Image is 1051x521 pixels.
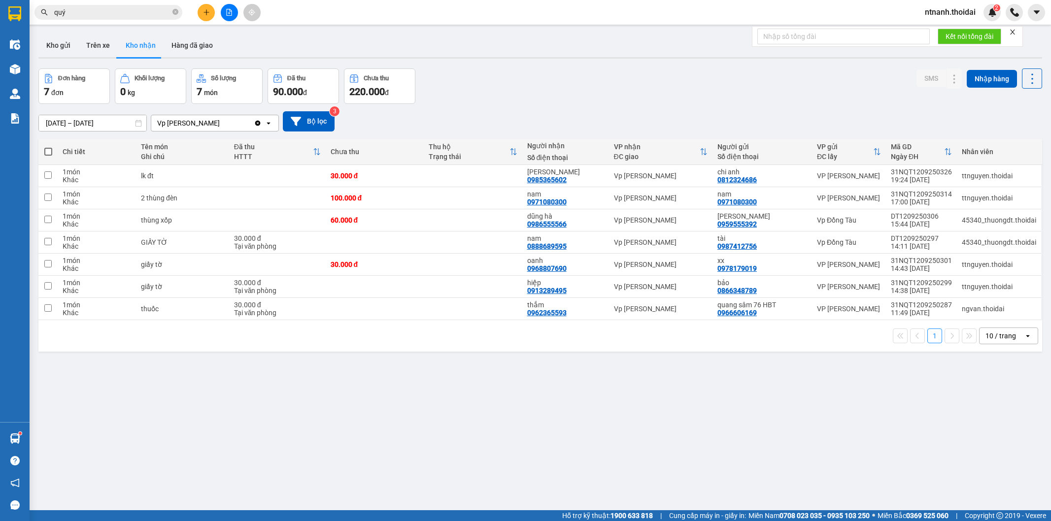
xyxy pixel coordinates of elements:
[10,456,20,465] span: question-circle
[141,172,224,180] div: lk đt
[962,148,1036,156] div: Nhân viên
[54,7,170,18] input: Tìm tên, số ĐT hoặc mã đơn
[429,143,509,151] div: Thu hộ
[527,198,567,206] div: 0971080300
[527,176,567,184] div: 0985365602
[962,238,1036,246] div: 45340_thuongdt.thoidai
[891,279,952,287] div: 31NQT1209250299
[38,33,78,57] button: Kho gửi
[330,106,339,116] sup: 3
[128,89,135,97] span: kg
[1010,8,1019,17] img: phone-icon
[891,220,952,228] div: 15:44 [DATE]
[812,139,886,165] th: Toggle SortBy
[817,153,873,161] div: ĐC lấy
[63,212,131,220] div: 1 món
[917,6,983,18] span: ntnanh.thoidai
[527,168,604,176] div: ngô mạnh
[614,238,708,246] div: Vp [PERSON_NAME]
[717,220,757,228] div: 0959555392
[63,198,131,206] div: Khác
[141,194,224,202] div: 2 thùng đèn
[817,216,881,224] div: Vp Đồng Tàu
[527,212,604,220] div: dũng hà
[748,510,870,521] span: Miền Nam
[204,89,218,97] span: món
[221,118,222,128] input: Selected Vp Lê Hoàn.
[886,139,957,165] th: Toggle SortBy
[891,301,952,309] div: 31NQT1209250287
[234,143,313,151] div: Đã thu
[891,190,952,198] div: 31NQT1209250314
[717,257,807,264] div: xx
[78,33,118,57] button: Trên xe
[243,4,261,21] button: aim
[527,309,567,317] div: 0962365593
[141,305,224,313] div: thuốc
[962,283,1036,291] div: ttnguyen.thoidai
[891,143,944,151] div: Mã GD
[527,220,567,228] div: 0986555566
[63,220,131,228] div: Khác
[234,153,313,161] div: HTTT
[906,512,949,520] strong: 0369 525 060
[527,190,604,198] div: nam
[63,168,131,176] div: 1 món
[610,512,653,520] strong: 1900 633 818
[63,190,131,198] div: 1 món
[609,139,712,165] th: Toggle SortBy
[938,29,1001,44] button: Kết nối tổng đài
[717,212,807,220] div: huỳnh như
[1032,8,1041,17] span: caret-down
[141,153,224,161] div: Ghi chú
[10,39,20,50] img: warehouse-icon
[429,153,509,161] div: Trạng thái
[962,260,1036,268] div: ttnguyen.thoidai
[717,198,757,206] div: 0971080300
[331,194,419,202] div: 100.000 đ
[254,119,262,127] svg: Clear value
[63,176,131,184] div: Khác
[234,242,321,250] div: Tại văn phòng
[135,75,165,82] div: Khối lượng
[141,260,224,268] div: giấy tờ
[717,153,807,161] div: Số điện thoại
[197,86,202,98] span: 7
[717,287,757,294] div: 0866348789
[717,234,807,242] div: tài
[234,234,321,242] div: 30.000 đ
[962,194,1036,202] div: ttnguyen.thoidai
[527,154,604,162] div: Số điện thoại
[424,139,522,165] th: Toggle SortBy
[141,143,224,151] div: Tên món
[669,510,746,521] span: Cung cấp máy in - giấy in:
[331,172,419,180] div: 30.000 đ
[349,86,385,98] span: 220.000
[51,89,64,97] span: đơn
[63,234,131,242] div: 1 món
[63,257,131,264] div: 1 món
[331,216,419,224] div: 60.000 đ
[962,172,1036,180] div: ttnguyen.thoidai
[63,242,131,250] div: Khác
[995,4,998,11] span: 2
[63,301,131,309] div: 1 món
[364,75,389,82] div: Chưa thu
[717,301,807,309] div: quang sâm 76 HBT
[817,194,881,202] div: VP [PERSON_NAME]
[817,238,881,246] div: Vp Đồng Tàu
[891,212,952,220] div: DT1209250306
[891,168,952,176] div: 31NQT1209250326
[19,432,22,435] sup: 1
[1009,29,1016,35] span: close
[891,287,952,294] div: 14:38 [DATE]
[962,305,1036,313] div: ngvan.thoidai
[985,331,1016,341] div: 10 / trang
[717,309,757,317] div: 0966606169
[891,242,952,250] div: 14:11 [DATE]
[891,257,952,264] div: 31NQT1209250301
[248,9,255,16] span: aim
[265,119,272,127] svg: open
[916,69,946,87] button: SMS
[141,283,224,291] div: giấy tờ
